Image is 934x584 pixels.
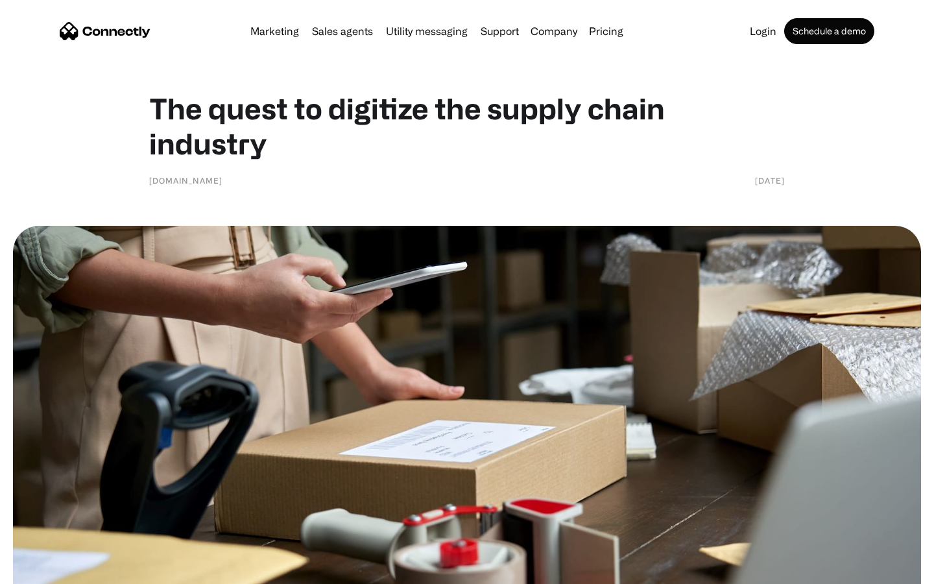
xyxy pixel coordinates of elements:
[245,26,304,36] a: Marketing
[584,26,629,36] a: Pricing
[784,18,874,44] a: Schedule a demo
[755,174,785,187] div: [DATE]
[531,22,577,40] div: Company
[149,91,785,161] h1: The quest to digitize the supply chain industry
[745,26,782,36] a: Login
[149,174,222,187] div: [DOMAIN_NAME]
[381,26,473,36] a: Utility messaging
[26,561,78,579] ul: Language list
[307,26,378,36] a: Sales agents
[475,26,524,36] a: Support
[13,561,78,579] aside: Language selected: English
